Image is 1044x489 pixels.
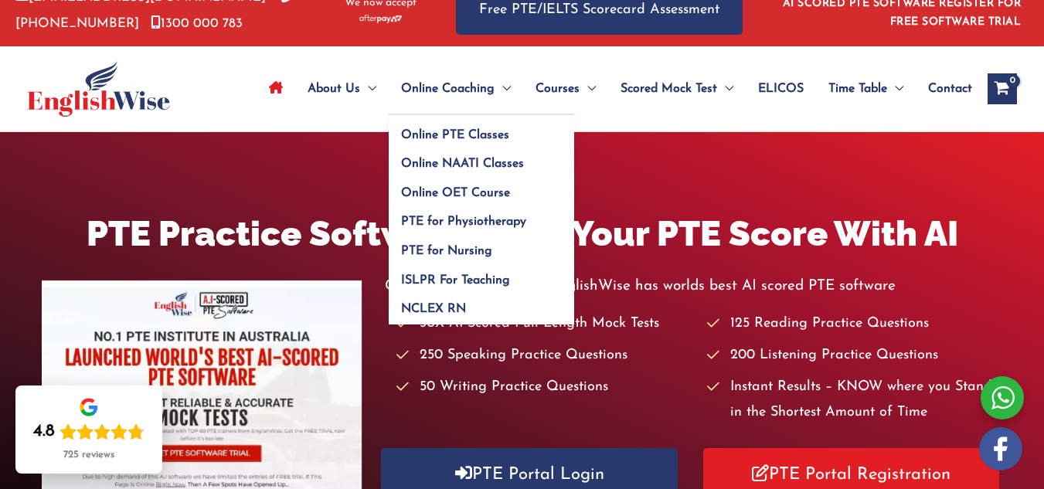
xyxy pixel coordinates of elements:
[389,62,523,116] a: Online CoachingMenu Toggle
[33,421,145,443] div: Rating: 4.8 out of 5
[401,158,524,170] span: Online NAATI Classes
[396,375,692,400] li: 50 Writing Practice Questions
[536,62,580,116] span: Courses
[580,62,596,116] span: Menu Toggle
[401,303,466,315] span: NCLEX RN
[389,115,574,144] a: Online PTE Classes
[389,290,574,325] a: NCLEX RN
[63,449,114,461] div: 725 reviews
[295,62,389,116] a: About UsMenu Toggle
[389,202,574,232] a: PTE for Physiotherapy
[401,274,510,287] span: ISLPR For Teaching
[621,62,717,116] span: Scored Mock Test
[916,62,972,116] a: Contact
[979,427,1022,470] img: white-facebook.png
[389,173,574,202] a: Online OET Course
[359,15,402,23] img: Afterpay-Logo
[746,62,816,116] a: ELICOS
[707,311,1002,337] li: 125 Reading Practice Questions
[928,62,972,116] span: Contact
[42,209,1002,258] h1: PTE Practice Software – Get Your PTE Score With AI
[707,343,1002,368] li: 200 Listening Practice Questions
[389,260,574,290] a: ISLPR For Teaching
[816,62,916,116] a: Time TableMenu Toggle
[401,245,492,257] span: PTE for Nursing
[707,375,1002,426] li: Instant Results – KNOW where you Stand in the Shortest Amount of Time
[257,62,972,116] nav: Site Navigation: Main Menu
[988,73,1017,104] a: View Shopping Cart, empty
[151,17,243,30] a: 1300 000 783
[401,187,510,199] span: Online OET Course
[396,343,692,368] li: 250 Speaking Practice Questions
[828,62,887,116] span: Time Table
[401,129,509,141] span: Online PTE Classes
[389,144,574,174] a: Online NAATI Classes
[389,232,574,261] a: PTE for Nursing
[27,61,170,117] img: cropped-ew-logo
[308,62,360,116] span: About Us
[887,62,903,116] span: Menu Toggle
[717,62,733,116] span: Menu Toggle
[523,62,608,116] a: CoursesMenu Toggle
[360,62,376,116] span: Menu Toggle
[33,421,55,443] div: 4.8
[758,62,804,116] span: ELICOS
[401,216,526,228] span: PTE for Physiotherapy
[608,62,746,116] a: Scored Mock TestMenu Toggle
[495,62,511,116] span: Menu Toggle
[385,273,1002,299] p: Click below to know why EnglishWise has worlds best AI scored PTE software
[401,62,495,116] span: Online Coaching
